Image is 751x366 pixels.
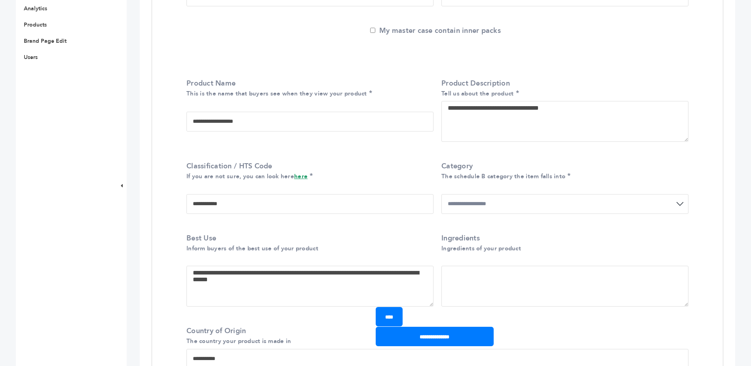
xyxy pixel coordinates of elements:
[441,90,514,97] small: Tell us about the product
[186,161,430,181] label: Classification / HTS Code
[441,78,684,98] label: Product Description
[441,161,684,181] label: Category
[24,5,47,12] a: Analytics
[186,244,318,252] small: Inform buyers of the best use of your product
[186,233,430,253] label: Best Use
[186,78,430,98] label: Product Name
[441,172,565,180] small: The schedule B category the item falls into
[186,326,684,346] label: Country of Origin
[441,233,684,253] label: Ingredients
[24,53,38,61] a: Users
[186,172,308,180] small: If you are not sure, you can look here
[441,244,521,252] small: Ingredients of your product
[186,337,291,345] small: The country your product is made in
[370,28,375,33] input: My master case contain inner packs
[370,26,501,36] label: My master case contain inner packs
[24,21,47,29] a: Products
[24,37,67,45] a: Brand Page Edit
[186,90,367,97] small: This is the name that buyers see when they view your product
[294,172,308,180] a: here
